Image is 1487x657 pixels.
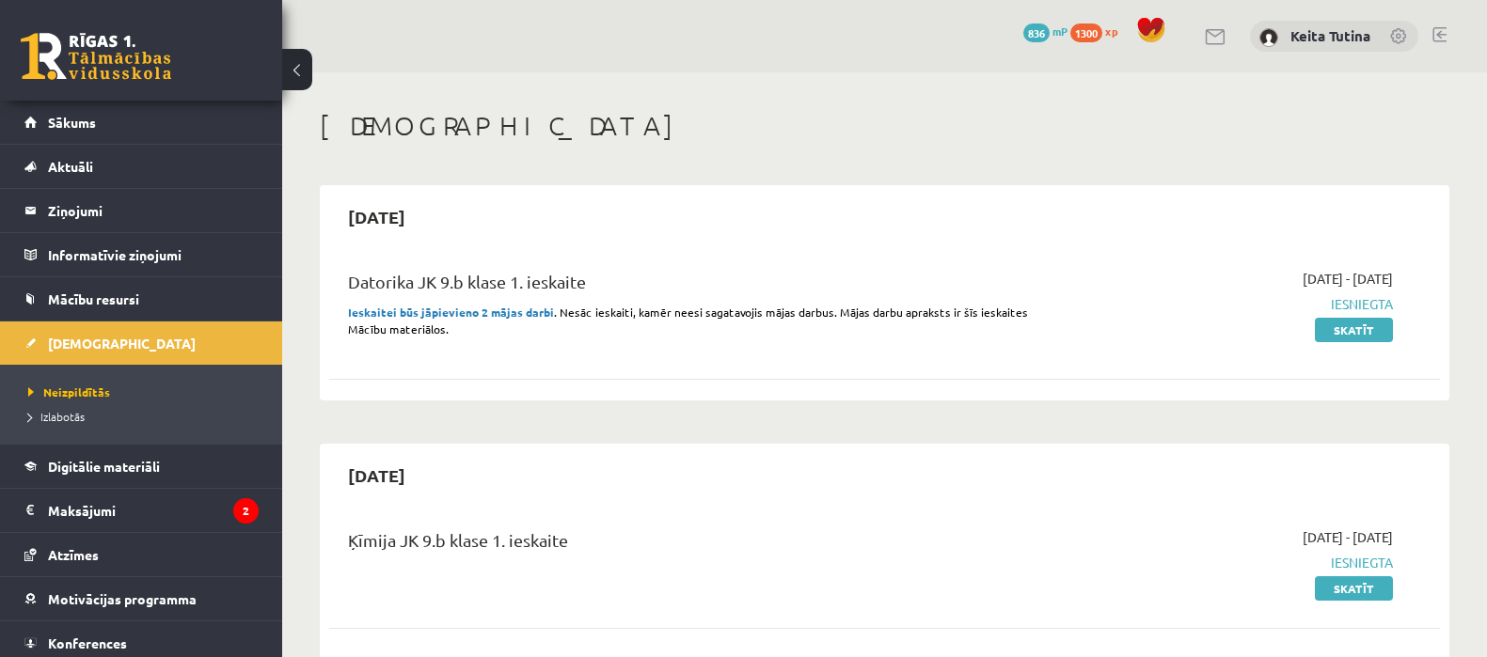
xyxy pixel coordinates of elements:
[48,335,196,352] span: [DEMOGRAPHIC_DATA]
[24,145,259,188] a: Aktuāli
[329,453,424,497] h2: [DATE]
[348,269,1036,304] div: Datorika JK 9.b klase 1. ieskaite
[1290,26,1370,45] a: Keita Tutina
[48,158,93,175] span: Aktuāli
[1064,553,1393,572] span: Iesniegta
[21,33,171,80] a: Rīgas 1. Tālmācības vidusskola
[28,408,263,425] a: Izlabotās
[348,527,1036,562] div: Ķīmija JK 9.b klase 1. ieskaite
[24,489,259,532] a: Maksājumi2
[348,305,554,320] strong: Ieskaitei būs jāpievieno 2 mājas darbi
[48,546,99,563] span: Atzīmes
[28,384,110,399] span: Neizpildītās
[348,305,1028,336] span: . Nesāc ieskaiti, kamēr neesi sagatavojis mājas darbus. Mājas darbu apraksts ir šīs ieskaites Māc...
[1070,23,1127,39] a: 1300 xp
[1303,527,1393,547] span: [DATE] - [DATE]
[48,458,160,475] span: Digitālie materiāli
[1064,294,1393,314] span: Iesniegta
[24,233,259,276] a: Informatīvie ziņojumi
[48,114,96,131] span: Sākums
[1023,23,1050,42] span: 836
[320,110,1449,142] h1: [DEMOGRAPHIC_DATA]
[48,634,127,651] span: Konferences
[1259,28,1278,47] img: Keita Tutina
[48,189,259,232] legend: Ziņojumi
[48,590,197,607] span: Motivācijas programma
[24,577,259,620] a: Motivācijas programma
[1023,23,1068,39] a: 836 mP
[1315,576,1393,601] a: Skatīt
[1105,23,1117,39] span: xp
[24,189,259,232] a: Ziņojumi
[24,533,259,576] a: Atzīmes
[48,233,259,276] legend: Informatīvie ziņojumi
[48,290,139,307] span: Mācību resursi
[1052,23,1068,39] span: mP
[24,321,259,365] a: [DEMOGRAPHIC_DATA]
[24,101,259,144] a: Sākums
[233,498,259,524] i: 2
[28,383,263,400] a: Neizpildītās
[1070,23,1102,42] span: 1300
[329,195,424,239] h2: [DATE]
[1303,269,1393,289] span: [DATE] - [DATE]
[24,445,259,488] a: Digitālie materiāli
[1315,318,1393,342] a: Skatīt
[28,409,85,424] span: Izlabotās
[24,277,259,321] a: Mācību resursi
[48,489,259,532] legend: Maksājumi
